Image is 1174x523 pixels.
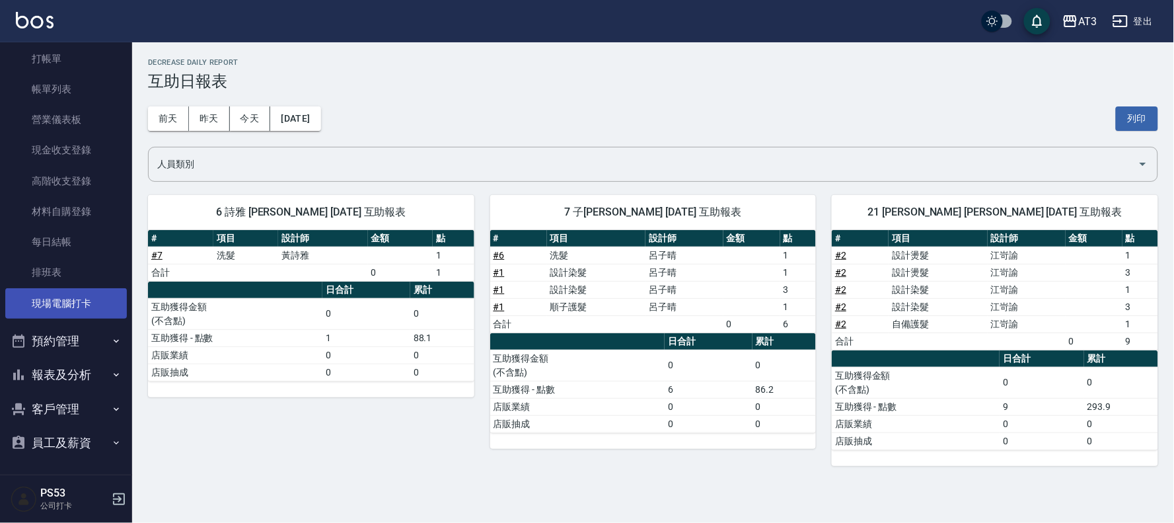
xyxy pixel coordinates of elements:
[433,264,474,281] td: 1
[154,153,1132,176] input: 人員名稱
[1122,333,1158,350] td: 9
[490,350,665,381] td: 互助獲得金額 (不含點)
[40,500,108,512] p: 公司打卡
[490,415,665,432] td: 店販抽成
[322,346,410,364] td: 0
[213,230,279,247] th: 項目
[547,281,645,298] td: 設計染髮
[5,104,127,135] a: 營業儀表板
[5,324,127,358] button: 預約管理
[1084,415,1158,432] td: 0
[889,315,987,333] td: 自備護髮
[832,432,1000,450] td: 店販抽成
[490,398,665,415] td: 店販業績
[1122,264,1158,281] td: 3
[1084,398,1158,415] td: 293.9
[1066,230,1122,247] th: 金額
[1084,367,1158,398] td: 0
[16,12,54,28] img: Logo
[5,392,127,426] button: 客戶管理
[322,298,410,329] td: 0
[189,106,230,131] button: 昨天
[5,196,127,227] a: 材料自購登錄
[410,298,474,329] td: 0
[1122,281,1158,298] td: 1
[164,206,459,219] span: 6 詩雅 [PERSON_NAME] [DATE] 互助報表
[322,282,410,299] th: 日合計
[665,415,752,432] td: 0
[148,230,474,282] table: a dense table
[832,230,889,247] th: #
[5,74,127,104] a: 帳單列表
[5,166,127,196] a: 高階收支登錄
[835,284,846,295] a: #2
[494,284,505,295] a: #1
[645,230,723,247] th: 設計師
[665,381,752,398] td: 6
[490,315,547,333] td: 合計
[835,267,846,278] a: #2
[1078,13,1097,30] div: AT3
[752,415,817,432] td: 0
[832,415,1000,432] td: 店販業績
[148,282,474,382] table: a dense table
[11,486,37,512] img: Person
[1084,432,1158,450] td: 0
[1122,247,1158,264] td: 1
[889,298,987,315] td: 設計染髮
[645,247,723,264] td: 呂子晴
[835,302,846,312] a: #2
[780,230,816,247] th: 點
[1000,398,1083,415] td: 9
[889,230,987,247] th: 項目
[490,230,817,333] table: a dense table
[1057,8,1102,35] button: AT3
[506,206,801,219] span: 7 子[PERSON_NAME] [DATE] 互助報表
[1066,333,1122,350] td: 0
[494,267,505,278] a: #1
[645,281,723,298] td: 呂子晴
[148,72,1158,91] h3: 互助日報表
[5,288,127,319] a: 現場電腦打卡
[752,350,817,381] td: 0
[151,250,163,261] a: #7
[832,350,1158,450] table: a dense table
[723,230,780,247] th: 金額
[1122,298,1158,315] td: 3
[410,329,474,346] td: 88.1
[433,247,474,264] td: 1
[368,264,433,281] td: 0
[848,206,1142,219] span: 21 [PERSON_NAME] [PERSON_NAME] [DATE] 互助報表
[148,58,1158,67] h2: Decrease Daily Report
[665,398,752,415] td: 0
[1000,367,1083,398] td: 0
[410,364,474,381] td: 0
[988,247,1066,264] td: 江岢諭
[889,264,987,281] td: 設計燙髮
[148,106,189,131] button: 前天
[988,264,1066,281] td: 江岢諭
[5,426,127,460] button: 員工及薪資
[832,367,1000,398] td: 互助獲得金額 (不含點)
[1084,350,1158,368] th: 累計
[988,298,1066,315] td: 江岢諭
[410,346,474,364] td: 0
[665,350,752,381] td: 0
[5,358,127,392] button: 報表及分析
[1122,315,1158,333] td: 1
[1000,350,1083,368] th: 日合計
[547,264,645,281] td: 設計染髮
[322,364,410,381] td: 0
[723,315,780,333] td: 0
[1000,432,1083,450] td: 0
[5,135,127,165] a: 現金收支登錄
[278,247,367,264] td: 黃詩雅
[490,333,817,433] table: a dense table
[213,247,279,264] td: 洗髮
[5,257,127,288] a: 排班表
[5,227,127,257] a: 每日結帳
[40,487,108,500] h5: PS53
[988,230,1066,247] th: 設計師
[490,381,665,398] td: 互助獲得 - 點數
[148,264,213,281] td: 合計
